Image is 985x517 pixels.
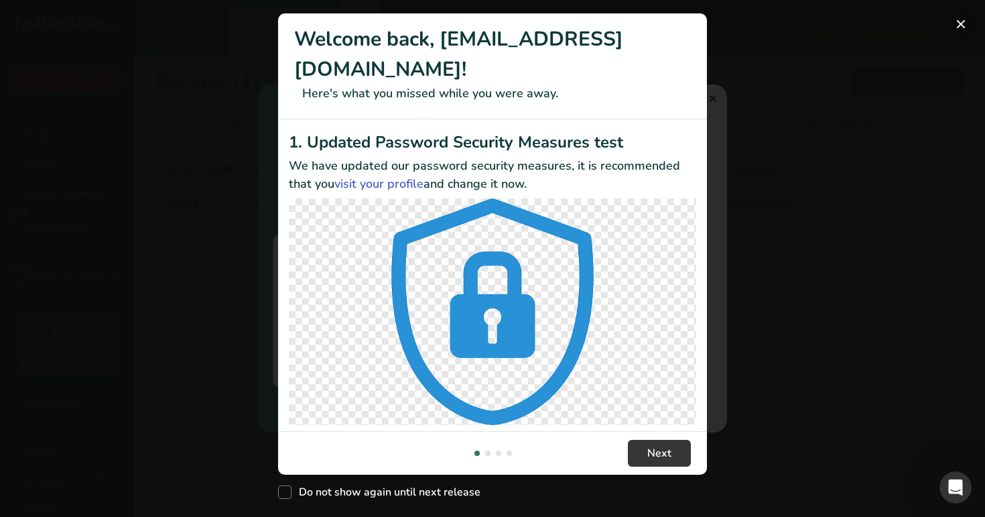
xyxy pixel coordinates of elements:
p: We have updated our password security measures, it is recommended that you and change it now. [289,157,696,193]
a: visit your profile [334,176,423,192]
h1: Welcome back, [EMAIL_ADDRESS][DOMAIN_NAME]! [294,24,691,84]
span: Next [647,445,671,461]
h2: 1. Updated Password Security Measures test [289,130,696,154]
span: Do not show again until next release [291,485,480,499]
img: Updated Password Security Measures test [289,198,696,425]
p: Here's what you missed while you were away. [294,84,691,103]
button: Next [628,440,691,467]
iframe: Intercom live chat [939,471,972,504]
